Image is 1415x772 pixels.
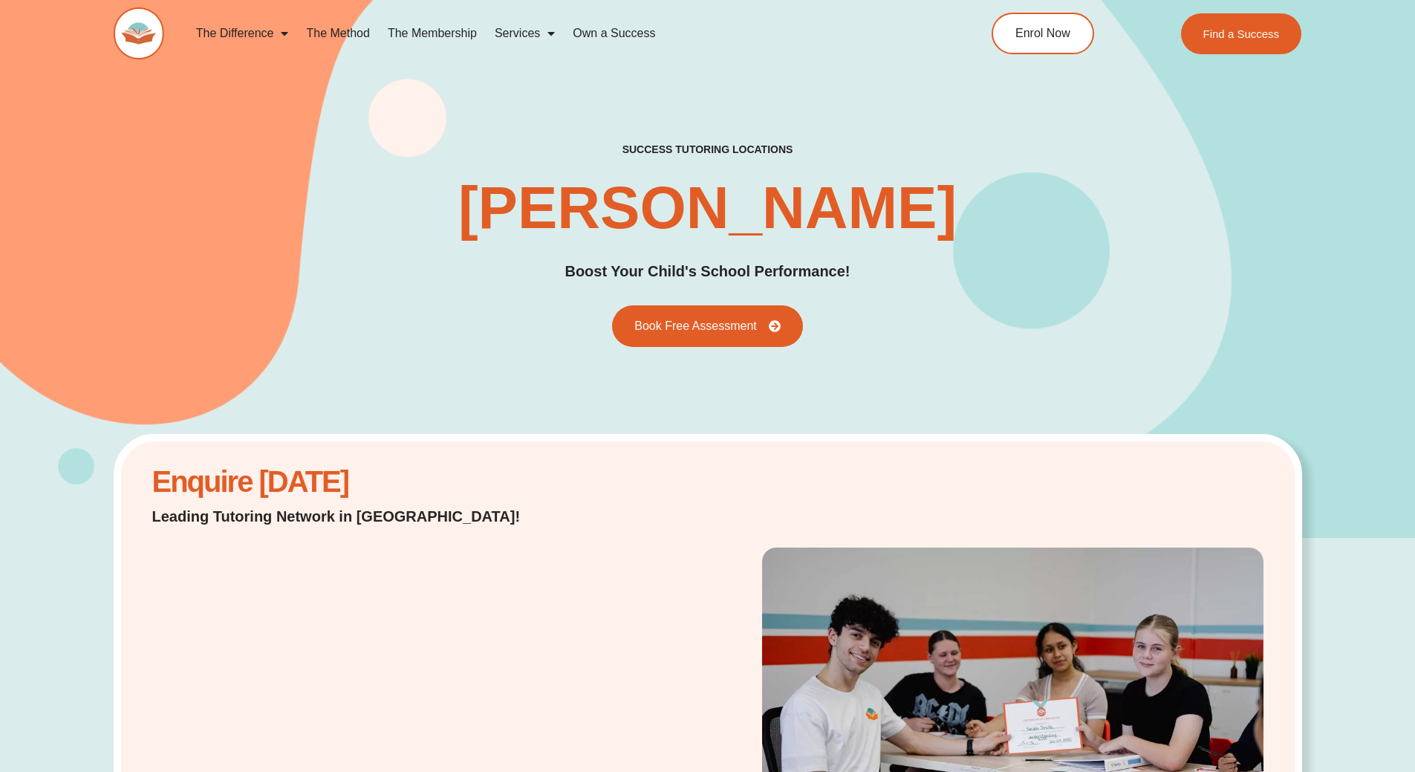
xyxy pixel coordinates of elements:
[152,506,559,527] h2: Leading Tutoring Network in [GEOGRAPHIC_DATA]!
[379,16,486,51] a: The Membership
[564,16,664,51] a: Own a Success
[612,305,803,347] a: Book Free Assessment
[152,473,559,491] h2: Enquire [DATE]
[1015,27,1070,39] span: Enrol Now
[187,16,298,51] a: The Difference
[992,13,1094,54] a: Enrol Now
[1181,13,1302,54] a: Find a Success
[565,260,850,283] h2: Boost Your Child's School Performance!
[187,16,924,51] nav: Menu
[634,320,757,332] span: Book Free Assessment
[622,143,793,156] h2: success tutoring locations
[297,16,378,51] a: The Method
[458,178,957,238] h1: [PERSON_NAME]
[1203,28,1280,39] span: Find a Success
[486,16,564,51] a: Services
